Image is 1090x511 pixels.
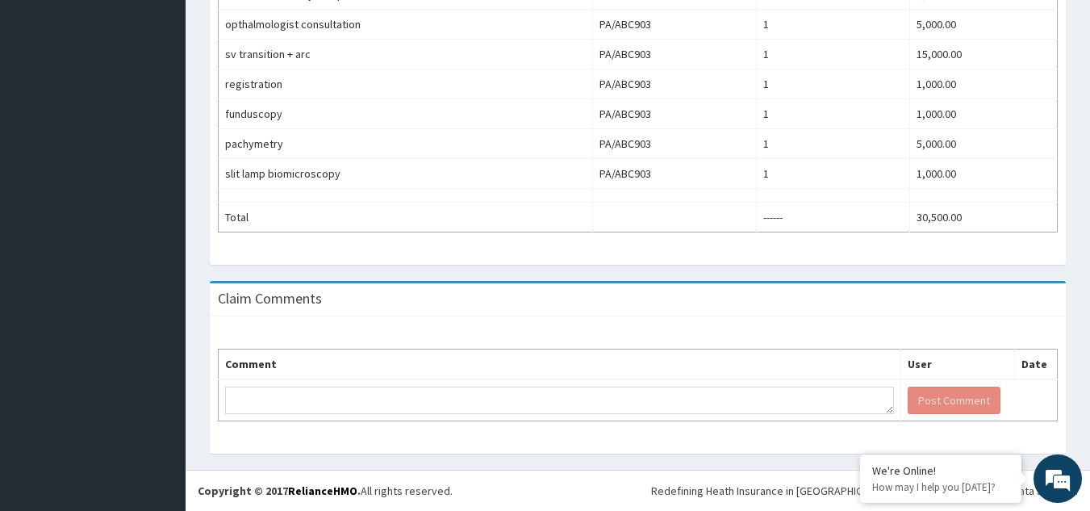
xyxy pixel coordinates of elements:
[592,129,756,159] td: PA/ABC903
[910,203,1058,232] td: 30,500.00
[910,99,1058,129] td: 1,000.00
[219,40,593,69] td: sv transition + arc
[592,10,756,40] td: PA/ABC903
[756,10,909,40] td: 1
[756,159,909,189] td: 1
[756,203,909,232] td: ------
[219,10,593,40] td: opthalmologist consultation
[198,484,361,498] strong: Copyright © 2017 .
[872,463,1009,478] div: We're Online!
[756,69,909,99] td: 1
[901,350,1015,380] th: User
[910,10,1058,40] td: 5,000.00
[592,159,756,189] td: PA/ABC903
[908,387,1000,414] button: Post Comment
[219,350,901,380] th: Comment
[288,484,357,498] a: RelianceHMO
[265,8,303,47] div: Minimize live chat window
[30,81,65,121] img: d_794563401_company_1708531726252_794563401
[592,99,756,129] td: PA/ABC903
[592,40,756,69] td: PA/ABC903
[872,480,1009,494] p: How may I help you today?
[186,470,1090,511] footer: All rights reserved.
[910,69,1058,99] td: 1,000.00
[219,99,593,129] td: funduscopy
[651,483,1078,499] div: Redefining Heath Insurance in [GEOGRAPHIC_DATA] using Telemedicine and Data Science!
[218,291,322,306] h3: Claim Comments
[1015,350,1058,380] th: Date
[910,40,1058,69] td: 15,000.00
[910,159,1058,189] td: 1,000.00
[94,153,223,316] span: We're online!
[84,90,271,111] div: Chat with us now
[592,69,756,99] td: PA/ABC903
[910,129,1058,159] td: 5,000.00
[756,99,909,129] td: 1
[219,159,593,189] td: slit lamp biomicroscopy
[219,69,593,99] td: registration
[756,129,909,159] td: 1
[756,40,909,69] td: 1
[219,203,593,232] td: Total
[219,129,593,159] td: pachymetry
[8,340,307,396] textarea: Type your message and hit 'Enter'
